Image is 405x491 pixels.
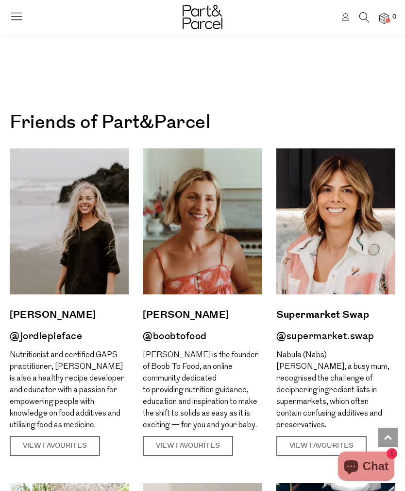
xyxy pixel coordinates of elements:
[10,351,125,429] span: Nutritionist and certified GAPS practitioner, [PERSON_NAME] is also a healthy recipe developer an...
[10,148,129,294] img: Jordan Pie
[276,436,367,456] a: View Favourites
[10,329,82,343] a: @jordiepieface
[10,307,129,323] a: [PERSON_NAME]
[276,329,374,343] a: @supermarket.swap
[143,436,233,456] a: View Favourites
[143,351,259,429] span: [PERSON_NAME] is the founder of Boob To Food, an online community dedicated to providing nutritio...
[379,13,389,23] a: 0
[143,148,262,294] img: Luka McCabe
[335,452,397,483] inbox-online-store-chat: Shopify online store chat
[276,351,389,429] span: Nabula (Nabs) [PERSON_NAME], a busy mum, recognised the challenge of deciphering ingredient lists...
[390,13,399,21] span: 0
[10,107,395,139] h1: Friends of Part&Parcel
[276,307,395,323] a: Supermarket Swap
[276,148,395,294] img: Supermarket Swap
[143,307,262,323] a: [PERSON_NAME]
[143,329,207,343] a: @boobtofood
[183,5,222,29] img: Part&Parcel
[10,436,100,456] a: View Favourites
